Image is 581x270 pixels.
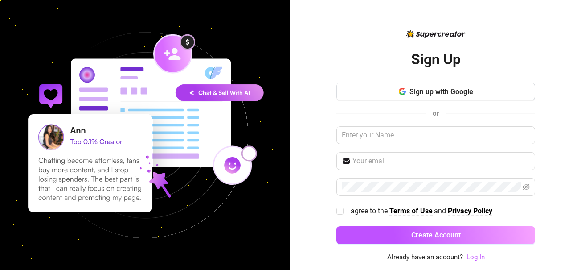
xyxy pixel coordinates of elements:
[406,30,466,38] img: logo-BBDzfeDw.svg
[434,207,448,215] span: and
[389,207,433,215] strong: Terms of Use
[466,253,485,261] a: Log In
[336,126,535,144] input: Enter your Name
[352,156,530,166] input: Your email
[411,50,461,69] h2: Sign Up
[448,207,492,216] a: Privacy Policy
[336,83,535,100] button: Sign up with Google
[387,252,463,263] span: Already have an account?
[389,207,433,216] a: Terms of Use
[411,231,461,239] span: Create Account
[409,87,473,96] span: Sign up with Google
[336,226,535,244] button: Create Account
[448,207,492,215] strong: Privacy Policy
[523,183,530,191] span: eye-invisible
[466,252,485,263] a: Log In
[433,109,439,117] span: or
[347,207,389,215] span: I agree to the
